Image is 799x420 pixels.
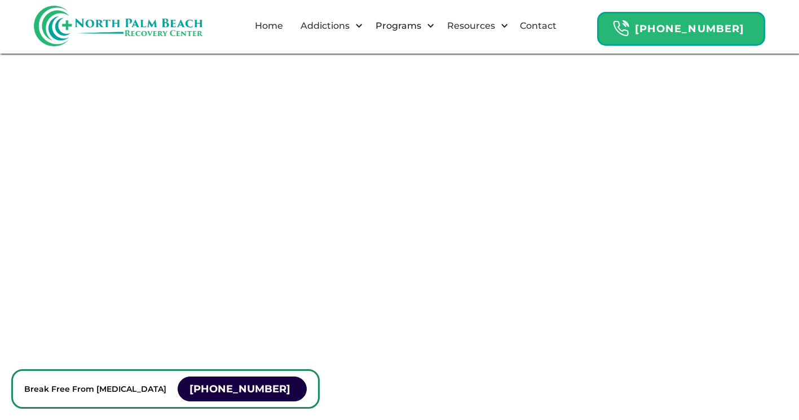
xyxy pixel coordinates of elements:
div: Addictions [291,8,366,44]
div: Resources [438,8,511,44]
a: Home [248,8,290,44]
div: Programs [366,8,438,44]
div: Addictions [298,19,352,33]
a: Header Calendar Icons[PHONE_NUMBER] [597,6,765,46]
p: Break Free From [MEDICAL_DATA] [24,382,166,396]
img: Header Calendar Icons [612,20,629,37]
div: Programs [373,19,424,33]
div: Resources [444,19,498,33]
a: [PHONE_NUMBER] [178,377,307,401]
strong: [PHONE_NUMBER] [635,23,744,35]
a: Contact [513,8,563,44]
strong: [PHONE_NUMBER] [189,383,290,395]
